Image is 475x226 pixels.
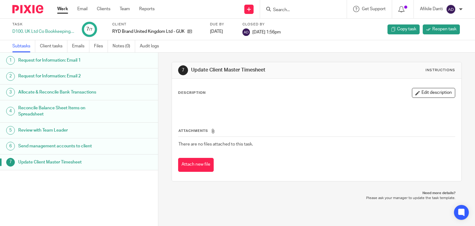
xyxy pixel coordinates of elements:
small: /7 [89,28,92,31]
div: 6 [6,142,15,150]
h1: Allocate & Reconcile Bank Transactions [18,88,107,97]
a: Client tasks [40,40,67,52]
span: There are no files attached to this task. [178,142,253,146]
label: Closed by [242,22,281,27]
input: Search [272,7,328,13]
img: Pixie [12,5,43,13]
h1: Reconcile Balance Sheet Items on Spreadsheet [18,103,107,119]
p: Afikile Danti [420,6,443,12]
a: Audit logs [140,40,164,52]
a: Reports [139,6,155,12]
span: [DATE] 1:56pm [252,30,281,34]
div: 7 [86,26,92,33]
span: Attachments [178,129,208,133]
h1: Request for Information: Email 2 [18,72,107,81]
a: Clients [97,6,110,12]
a: Reopen task [423,24,460,34]
h1: Request for Information: Email 1 [18,56,107,65]
div: 7 [6,158,15,167]
h1: Send management accounts to client [18,141,107,151]
h1: Update Client Master Timesheet [18,158,107,167]
label: Task [12,22,74,27]
a: Subtasks [12,40,35,52]
span: Reopen task [432,26,456,32]
a: Emails [72,40,89,52]
div: 2 [6,72,15,81]
button: Edit description [412,88,455,98]
p: Please ask your manager to update the task template. [178,196,456,201]
p: Description [178,90,206,95]
a: Work [57,6,68,12]
label: Client [112,22,202,27]
h1: Update Client Master Timesheet [191,67,330,73]
a: Email [77,6,88,12]
div: Instructions [426,68,455,73]
div: D100. UK Ltd Co Bookkeeping: Monthly [12,28,74,35]
div: 5 [6,126,15,135]
a: Copy task [387,24,420,34]
div: 3 [6,88,15,97]
a: Notes (0) [113,40,135,52]
a: Files [94,40,108,52]
p: Need more details? [178,191,456,196]
div: [DATE] [210,28,235,35]
span: Copy task [397,26,416,32]
label: Due by [210,22,235,27]
a: Team [120,6,130,12]
div: 1 [6,56,15,65]
p: RYD Brand United Kingdom Ltd - GUK2217 [112,28,184,35]
span: Get Support [362,7,386,11]
img: svg%3E [242,28,250,36]
div: 4 [6,107,15,115]
img: svg%3E [446,4,456,14]
h1: Review with Team Leader [18,126,107,135]
button: Attach new file [178,158,214,172]
div: 7 [178,65,188,75]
